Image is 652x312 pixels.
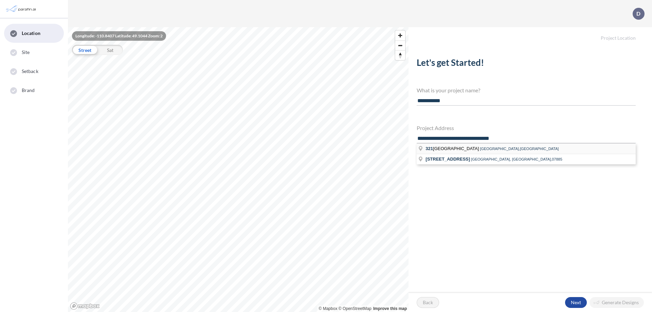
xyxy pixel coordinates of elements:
img: Parafin [5,3,38,15]
button: Zoom out [395,40,405,50]
a: OpenStreetMap [339,306,372,311]
div: Sat [97,45,123,55]
span: 321 [425,146,433,151]
p: Next [571,299,581,306]
span: Site [22,49,30,56]
a: Improve this map [373,306,407,311]
span: [STREET_ADDRESS] [425,157,470,162]
h4: Project Address [417,125,636,131]
div: Longitude: -110.8407 Latitude: 49.1044 Zoom: 2 [72,31,166,41]
canvas: Map [68,27,409,312]
span: [GEOGRAPHIC_DATA], [GEOGRAPHIC_DATA],07885 [471,157,562,161]
h4: What is your project name? [417,87,636,93]
button: Zoom in [395,31,405,40]
span: [GEOGRAPHIC_DATA],[GEOGRAPHIC_DATA] [480,147,559,151]
span: Zoom out [395,41,405,50]
span: Brand [22,87,35,94]
div: Street [72,45,97,55]
a: Mapbox [319,306,338,311]
span: Reset bearing to north [395,51,405,60]
h2: Let's get Started! [417,57,636,71]
span: Setback [22,68,38,75]
span: [GEOGRAPHIC_DATA] [425,146,480,151]
button: Next [565,297,587,308]
h5: Project Location [409,27,652,41]
button: Reset bearing to north [395,50,405,60]
a: Mapbox homepage [70,302,100,310]
p: D [636,11,640,17]
span: Location [22,30,40,37]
